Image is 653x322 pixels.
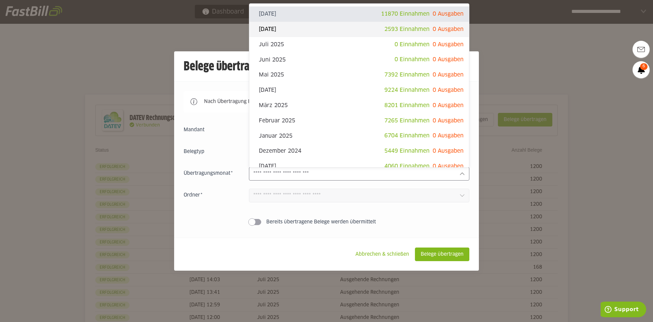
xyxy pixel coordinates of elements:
[249,98,469,113] sl-option: März 2025
[433,148,464,154] span: 0 Ausgaben
[633,61,650,78] a: 6
[249,143,469,159] sl-option: Dezember 2024
[384,103,430,108] span: 8201 Einnahmen
[249,22,469,37] sl-option: [DATE]
[415,248,469,261] sl-button: Belege übertragen
[249,128,469,143] sl-option: Januar 2025
[249,113,469,129] sl-option: Februar 2025
[384,87,430,93] span: 9224 Einnahmen
[601,302,646,319] iframe: Öffnet ein Widget, in dem Sie weitere Informationen finden
[433,42,464,47] span: 0 Ausgaben
[433,27,464,32] span: 0 Ausgaben
[640,63,648,70] span: 6
[433,103,464,108] span: 0 Ausgaben
[384,72,430,78] span: 7392 Einnahmen
[384,148,430,154] span: 5449 Einnahmen
[433,133,464,138] span: 0 Ausgaben
[395,42,430,47] span: 0 Einnahmen
[433,118,464,123] span: 0 Ausgaben
[249,52,469,67] sl-option: Juni 2025
[433,72,464,78] span: 0 Ausgaben
[384,27,430,32] span: 2593 Einnahmen
[433,57,464,62] span: 0 Ausgaben
[384,133,430,138] span: 6704 Einnahmen
[384,164,430,169] span: 4060 Einnahmen
[433,87,464,93] span: 0 Ausgaben
[433,11,464,17] span: 0 Ausgaben
[249,37,469,52] sl-option: Juli 2025
[249,83,469,98] sl-option: [DATE]
[249,6,469,22] sl-option: [DATE]
[381,11,430,17] span: 11870 Einnahmen
[249,159,469,174] sl-option: [DATE]
[433,164,464,169] span: 0 Ausgaben
[249,67,469,83] sl-option: Mai 2025
[184,219,469,225] sl-switch: Bereits übertragene Belege werden übermittelt
[350,248,415,261] sl-button: Abbrechen & schließen
[384,118,430,123] span: 7265 Einnahmen
[395,57,430,62] span: 0 Einnahmen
